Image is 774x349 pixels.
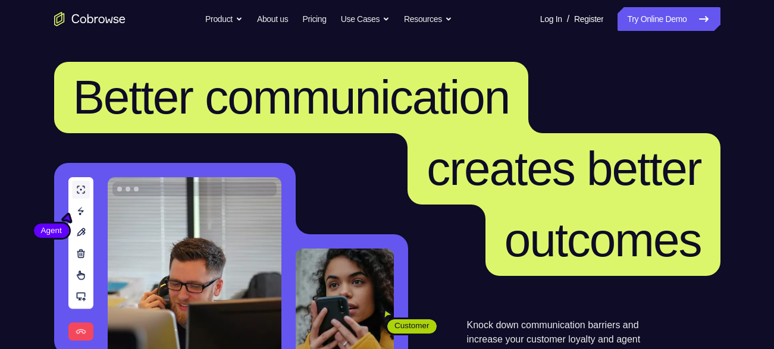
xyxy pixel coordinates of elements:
span: / [567,12,569,26]
button: Use Cases [341,7,390,31]
button: Product [205,7,243,31]
span: creates better [427,142,701,195]
span: Better communication [73,71,510,124]
a: Go to the home page [54,12,126,26]
button: Resources [404,7,452,31]
a: Register [574,7,603,31]
a: About us [257,7,288,31]
a: Log In [540,7,562,31]
a: Try Online Demo [618,7,720,31]
span: outcomes [504,213,701,266]
a: Pricing [302,7,326,31]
